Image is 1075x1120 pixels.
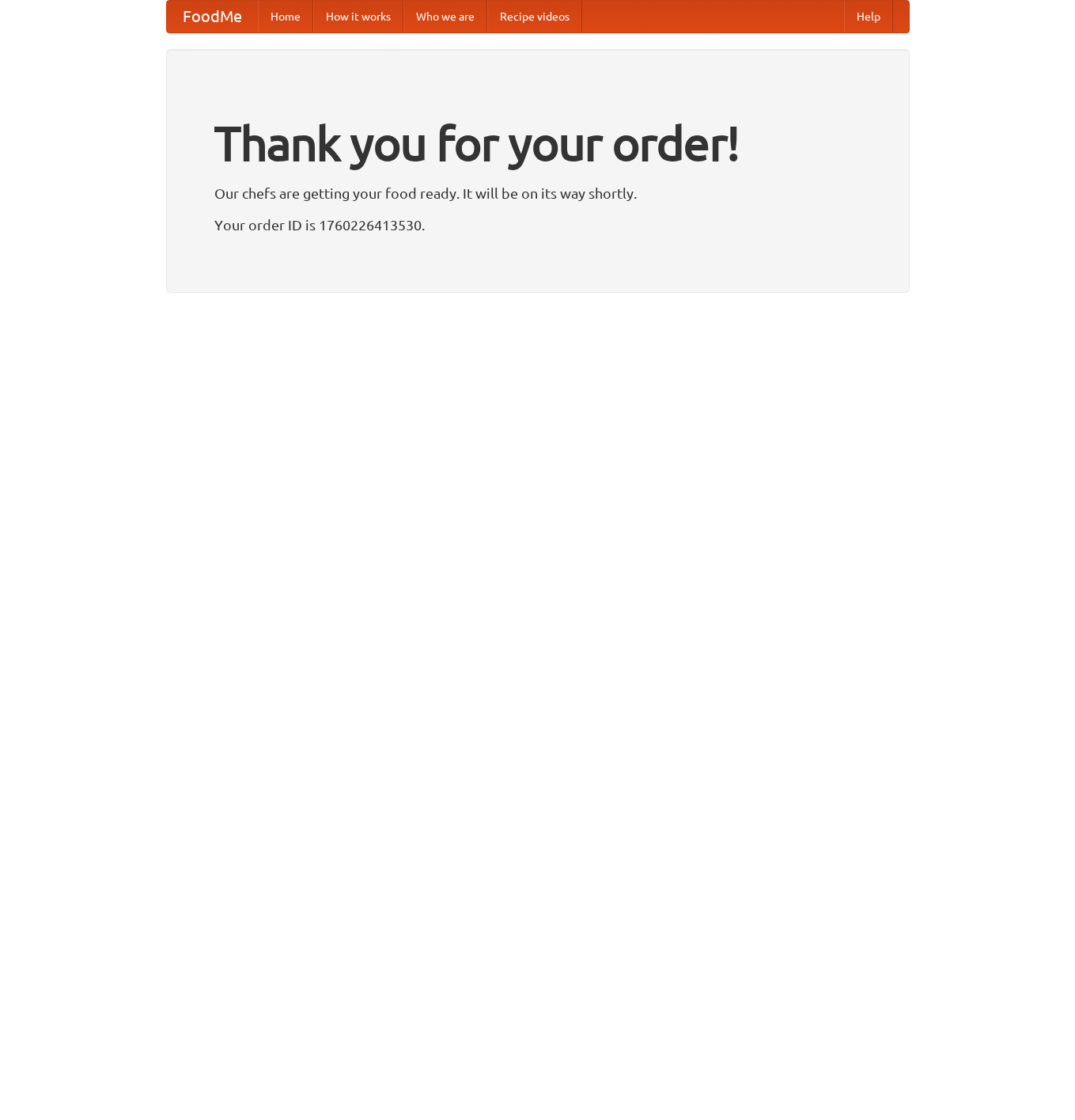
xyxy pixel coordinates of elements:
a: How it works [313,1,403,32]
p: Your order ID is 1760226413530. [214,213,861,237]
a: Who we are [403,1,487,32]
a: FoodMe [167,1,258,32]
a: Recipe videos [487,1,582,32]
a: Home [258,1,313,32]
p: Our chefs are getting your food ready. It will be on its way shortly. [214,181,861,205]
a: Help [844,1,893,32]
h1: Thank you for your order! [214,105,861,181]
